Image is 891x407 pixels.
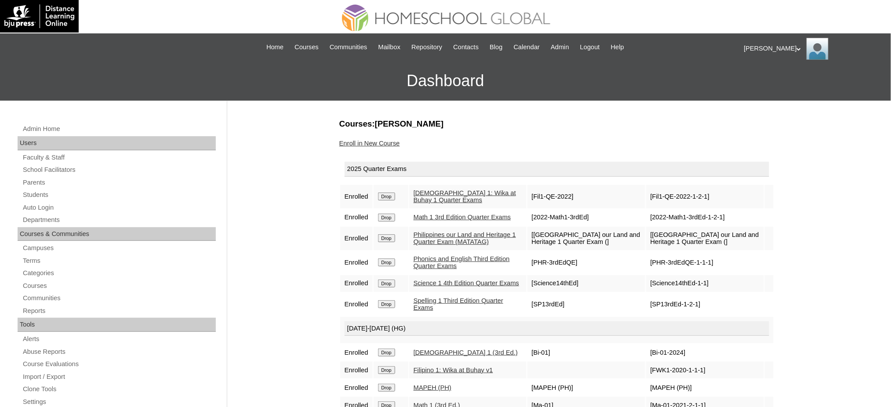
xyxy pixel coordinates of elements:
[527,379,645,396] td: [MAPEH (PH)]
[646,209,764,226] td: [2022-Math1-3rdEd-1-2-1]
[807,38,829,60] img: Ariane Ebuen
[22,384,216,395] a: Clone Tools
[262,42,288,52] a: Home
[22,177,216,188] a: Parents
[411,42,442,52] span: Repository
[744,38,883,60] div: [PERSON_NAME]
[340,227,373,250] td: Enrolled
[527,209,645,226] td: [2022-Math1-3rdEd]
[527,227,645,250] td: [[GEOGRAPHIC_DATA] our Land and Heritage 1 Quarter Exam (]
[414,297,503,312] a: Spelling 1 Third Edition Quarter Exams
[340,251,373,274] td: Enrolled
[4,61,887,101] h3: Dashboard
[345,162,769,177] div: 2025 Quarter Exams
[414,255,510,270] a: Phonics and English Third Edition Quarter Exams
[374,42,405,52] a: Mailbox
[22,214,216,225] a: Departments
[378,214,395,222] input: Drop
[295,42,319,52] span: Courses
[340,275,373,292] td: Enrolled
[22,305,216,316] a: Reports
[22,243,216,254] a: Campuses
[340,344,373,361] td: Enrolled
[509,42,544,52] a: Calendar
[527,275,645,292] td: [Science14thEd]
[414,280,519,287] a: Science 1 4th Edition Quarter Exams
[330,42,367,52] span: Communities
[378,366,395,374] input: Drop
[453,42,479,52] span: Contacts
[345,321,769,336] div: [DATE]-[DATE] (HG)
[414,231,516,246] a: Philippines our Land and Heritage 1 Quarter Exam (MATATAG)
[340,293,373,316] td: Enrolled
[527,185,645,208] td: [Fil1-QE-2022]
[340,379,373,396] td: Enrolled
[18,318,216,332] div: Tools
[378,258,395,266] input: Drop
[378,193,395,200] input: Drop
[22,164,216,175] a: School Facilitators
[646,275,764,292] td: [Science14thEd-1-1]
[22,152,216,163] a: Faculty & Staff
[546,42,574,52] a: Admin
[449,42,483,52] a: Contacts
[646,185,764,208] td: [Fil1-QE-2022-1-2-1]
[646,379,764,396] td: [MAPEH (PH)]
[490,42,502,52] span: Blog
[340,362,373,378] td: Enrolled
[378,300,395,308] input: Drop
[339,118,775,130] h3: Courses:[PERSON_NAME]
[22,202,216,213] a: Auto Login
[551,42,569,52] span: Admin
[378,42,401,52] span: Mailbox
[378,280,395,287] input: Drop
[22,255,216,266] a: Terms
[646,227,764,250] td: [[GEOGRAPHIC_DATA] our Land and Heritage 1 Quarter Exam (]
[18,227,216,241] div: Courses & Communities
[527,293,645,316] td: [SP13rdEd]
[22,280,216,291] a: Courses
[407,42,447,52] a: Repository
[22,359,216,370] a: Course Evaluations
[378,349,395,356] input: Drop
[22,293,216,304] a: Communities
[266,42,284,52] span: Home
[414,349,518,356] a: [DEMOGRAPHIC_DATA] 1 (3rd Ed.)
[576,42,604,52] a: Logout
[514,42,540,52] span: Calendar
[414,214,511,221] a: Math 1 3rd Edition Quarter Exams
[414,384,451,391] a: MAPEH (PH)
[414,367,493,374] a: Filipino 1: Wika at Buhay v1
[290,42,323,52] a: Courses
[340,185,373,208] td: Enrolled
[580,42,600,52] span: Logout
[414,189,516,204] a: [DEMOGRAPHIC_DATA] 1: Wika at Buhay 1 Quarter Exams
[22,371,216,382] a: Import / Export
[646,251,764,274] td: [PHR-3rdEdQE-1-1-1]
[22,189,216,200] a: Students
[485,42,507,52] a: Blog
[22,334,216,345] a: Alerts
[22,346,216,357] a: Abuse Reports
[340,209,373,226] td: Enrolled
[18,136,216,150] div: Users
[527,344,645,361] td: [Bi-01]
[339,140,400,147] a: Enroll in New Course
[611,42,624,52] span: Help
[378,234,395,242] input: Drop
[607,42,629,52] a: Help
[325,42,372,52] a: Communities
[4,4,74,28] img: logo-white.png
[22,268,216,279] a: Categories
[378,384,395,392] input: Drop
[646,344,764,361] td: [Bi-01-2024]
[646,293,764,316] td: [SP13rdEd-1-2-1]
[22,124,216,134] a: Admin Home
[527,251,645,274] td: [PHR-3rdEdQE]
[646,362,764,378] td: [FWK1-2020-1-1-1]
